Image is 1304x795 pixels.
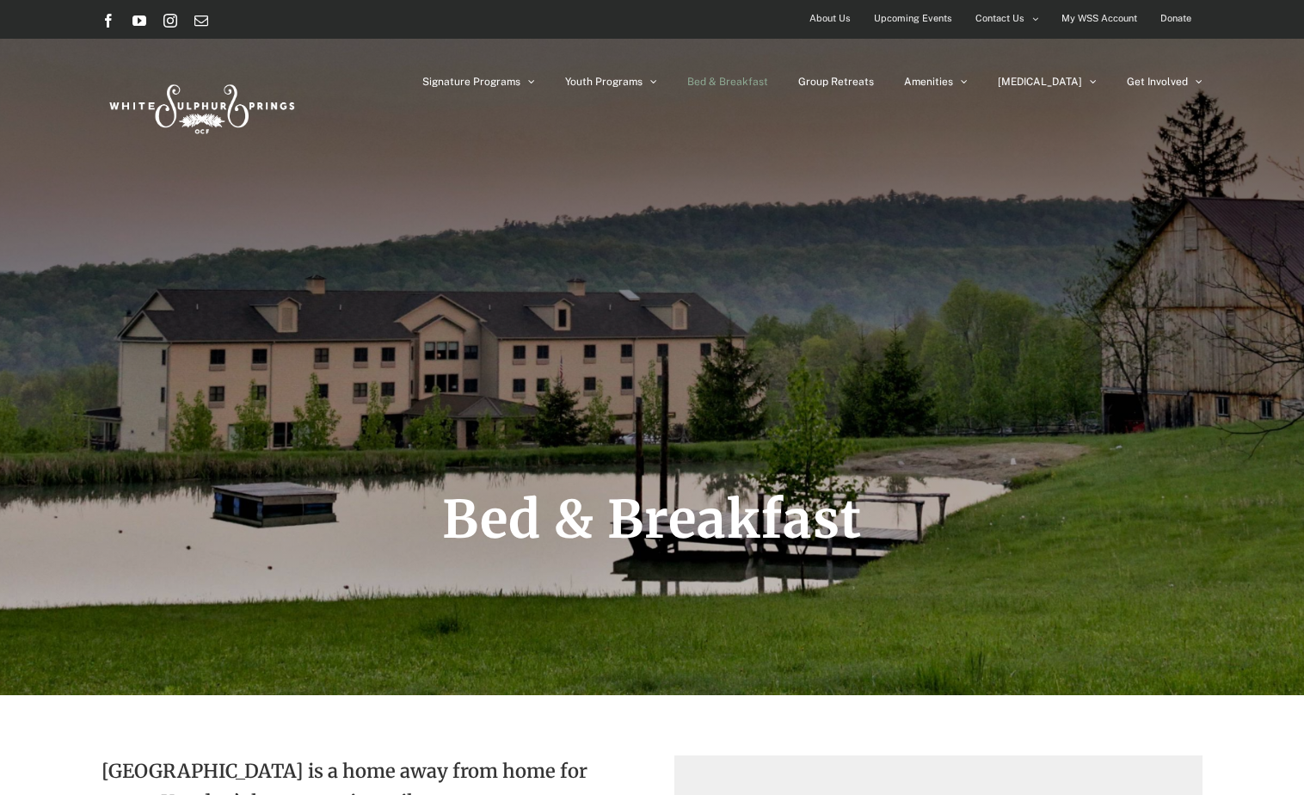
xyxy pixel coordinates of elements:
a: Group Retreats [798,39,874,125]
span: Youth Programs [565,77,643,87]
span: Donate [1160,6,1191,31]
a: Email [194,14,208,28]
a: Instagram [163,14,177,28]
a: Youth Programs [565,39,657,125]
span: Amenities [904,77,953,87]
span: Contact Us [975,6,1024,31]
a: Facebook [101,14,115,28]
span: [MEDICAL_DATA] [998,77,1082,87]
img: White Sulphur Springs Logo [101,65,299,146]
a: Bed & Breakfast [687,39,768,125]
span: Upcoming Events [874,6,952,31]
span: My WSS Account [1061,6,1137,31]
span: Get Involved [1127,77,1188,87]
a: Signature Programs [422,39,535,125]
span: About Us [809,6,851,31]
span: Signature Programs [422,77,520,87]
a: YouTube [132,14,146,28]
nav: Main Menu [422,39,1203,125]
span: Bed & Breakfast [687,77,768,87]
span: Bed & Breakfast [442,487,862,552]
span: Group Retreats [798,77,874,87]
a: [MEDICAL_DATA] [998,39,1097,125]
a: Get Involved [1127,39,1203,125]
a: Amenities [904,39,968,125]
